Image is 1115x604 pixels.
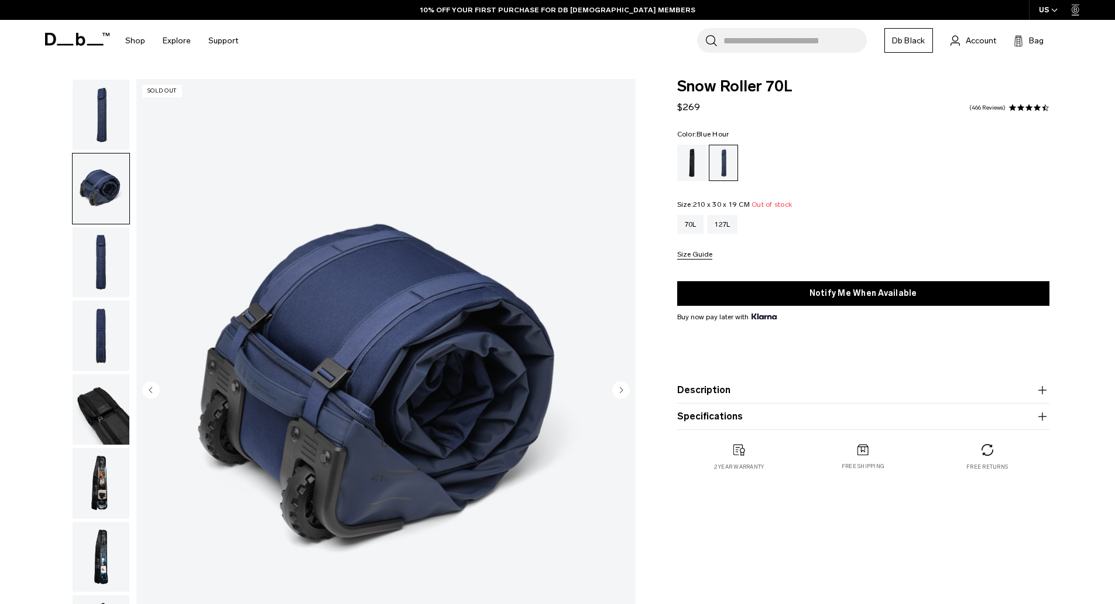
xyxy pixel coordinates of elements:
legend: Color: [677,131,729,138]
span: Account [966,35,996,47]
button: Size Guide [677,251,712,260]
a: 10% OFF YOUR FIRST PURCHASE FOR DB [DEMOGRAPHIC_DATA] MEMBERS [420,5,695,15]
button: Snow Roller 70L Blue Hour [72,448,130,519]
button: Next slide [612,381,630,401]
span: Out of stock [752,200,792,209]
button: Specifications [677,410,1049,424]
img: Snow Roller 70L Blue Hour [73,227,129,298]
img: Snow Roller 70L Blue Hour [73,522,129,592]
a: 127L [707,215,737,234]
p: Free returns [966,463,1008,471]
button: Snow Roller 70L Blue Hour [72,521,130,593]
a: Blue Hour [709,145,738,181]
p: 2 year warranty [714,463,764,471]
img: {"height" => 20, "alt" => "Klarna"} [752,313,777,319]
button: Snow Roller 70L Blue Hour [72,79,130,151]
button: Snow Roller 70L Blue Hour [72,153,130,224]
button: Description [677,383,1049,397]
span: 210 x 30 x 19 CM [693,200,750,209]
span: Blue Hour [697,130,729,138]
img: Snow Roller 70L Blue Hour [73,374,129,445]
a: 466 reviews [969,105,1006,111]
img: Snow Roller 70L Blue Hour [73,301,129,371]
a: Account [951,33,996,47]
img: Snow Roller 70L Blue Hour [73,80,129,150]
span: Bag [1029,35,1044,47]
a: Shop [125,20,145,62]
button: Snow Roller 70L Blue Hour [72,374,130,445]
button: Previous slide [142,381,160,401]
button: Snow Roller 70L Blue Hour [72,227,130,298]
span: Snow Roller 70L [677,79,1049,94]
a: 70L [677,215,704,234]
button: Notify Me When Available [677,281,1049,306]
span: Buy now pay later with [677,312,777,322]
span: $269 [677,101,700,112]
p: Sold Out [142,85,182,97]
legend: Size: [677,201,792,208]
a: Support [208,20,238,62]
img: Snow Roller 70L Blue Hour [73,448,129,518]
a: Black Out [677,145,706,181]
a: Explore [163,20,191,62]
button: Bag [1014,33,1044,47]
button: Snow Roller 70L Blue Hour [72,300,130,371]
a: Db Black [884,28,933,53]
img: Snow Roller 70L Blue Hour [73,153,129,224]
nav: Main Navigation [116,20,247,62]
p: Free shipping [842,462,884,470]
